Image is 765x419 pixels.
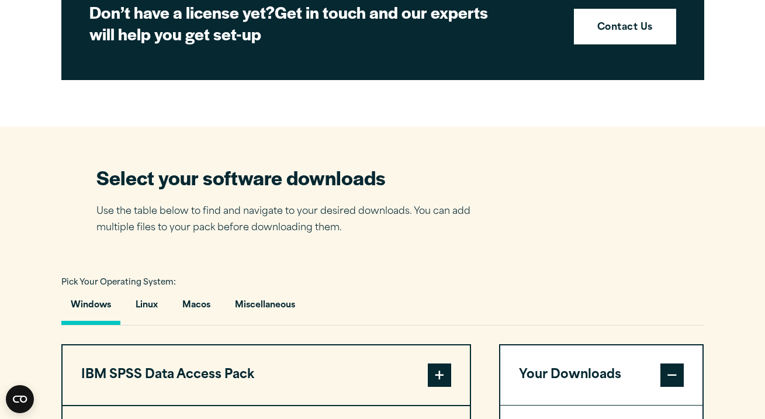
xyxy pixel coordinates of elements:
[96,203,488,237] p: Use the table below to find and navigate to your desired downloads. You can add multiple files to...
[574,9,676,45] a: Contact Us
[597,20,653,36] strong: Contact Us
[6,385,34,413] button: Open CMP widget
[61,279,176,286] span: Pick Your Operating System:
[500,345,703,405] button: Your Downloads
[89,1,499,45] h2: Get in touch and our experts will help you get set-up
[173,292,220,325] button: Macos
[96,164,488,191] h2: Select your software downloads
[61,292,120,325] button: Windows
[63,345,470,405] button: IBM SPSS Data Access Pack
[126,292,167,325] button: Linux
[226,292,304,325] button: Miscellaneous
